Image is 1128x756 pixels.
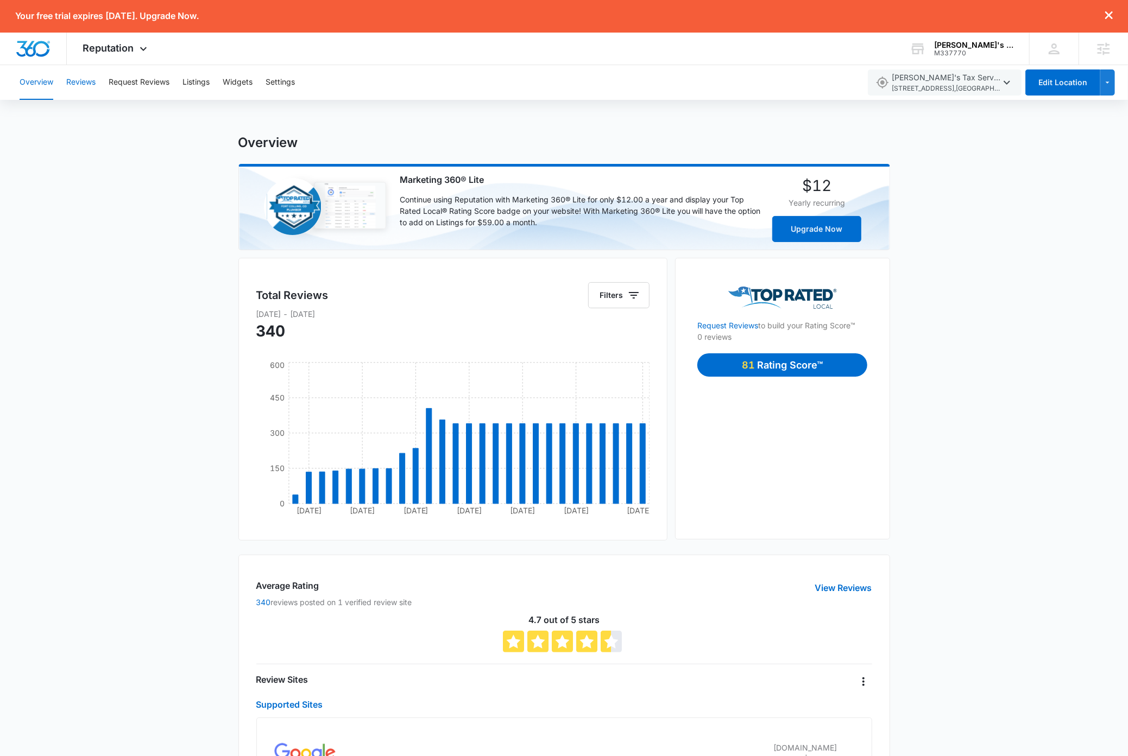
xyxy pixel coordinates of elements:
[109,65,169,100] button: Request Reviews
[66,65,96,100] button: Reviews
[789,197,845,208] p: Yearly recurring
[256,579,319,592] h4: Average Rating
[403,506,428,515] tspan: [DATE]
[934,41,1013,49] div: account name
[20,65,53,100] button: Overview
[270,463,285,473] tspan: 150
[815,581,872,594] a: View Reviews
[697,321,758,330] a: Request Reviews
[400,194,761,228] p: Continue using Reputation with Marketing 360® Lite for only $12.00 a year and display your Top Ra...
[256,287,329,303] h5: Total Reviews
[1025,69,1100,96] button: Edit Location
[728,287,837,309] img: Top Rated Local Logo
[400,173,761,186] p: Marketing 360® Lite
[296,506,321,515] tspan: [DATE]
[256,322,286,340] span: 340
[742,358,757,372] p: 81
[256,596,872,608] p: reviews posted on 1 verified review site
[270,393,285,402] tspan: 450
[563,506,588,515] tspan: [DATE]
[757,358,823,372] p: Rating Score™
[934,49,1013,57] div: account id
[697,331,867,342] p: 0 reviews
[868,69,1022,96] button: [PERSON_NAME]'s Tax Service[STREET_ADDRESS],[GEOGRAPHIC_DATA],WA
[256,615,872,624] p: 4.7 out of 5 stars
[67,33,166,65] div: Reputation
[772,216,861,242] button: Upgrade Now
[256,673,308,686] h4: Review Sites
[757,742,854,753] p: [DOMAIN_NAME]
[256,699,323,710] a: Supported Sites
[256,598,271,607] a: 340
[802,174,831,197] p: $12
[855,673,872,690] button: Overflow Menu
[270,428,285,437] tspan: 300
[266,65,295,100] button: Settings
[457,506,482,515] tspan: [DATE]
[510,506,535,515] tspan: [DATE]
[588,282,650,308] button: Filters
[256,308,650,320] p: [DATE] - [DATE]
[83,42,134,54] span: Reputation
[270,361,285,370] tspan: 600
[15,11,199,21] p: Your free trial expires [DATE]. Upgrade Now.
[697,309,867,331] p: to build your Rating Score™
[1105,11,1113,21] button: dismiss this dialog
[626,506,651,515] tspan: [DATE]
[238,135,298,151] h1: Overview
[350,506,375,515] tspan: [DATE]
[223,65,253,100] button: Widgets
[892,84,1000,94] span: [STREET_ADDRESS] , [GEOGRAPHIC_DATA] , WA
[892,72,1000,94] span: [PERSON_NAME]'s Tax Service
[182,65,210,100] button: Listings
[280,499,285,508] tspan: 0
